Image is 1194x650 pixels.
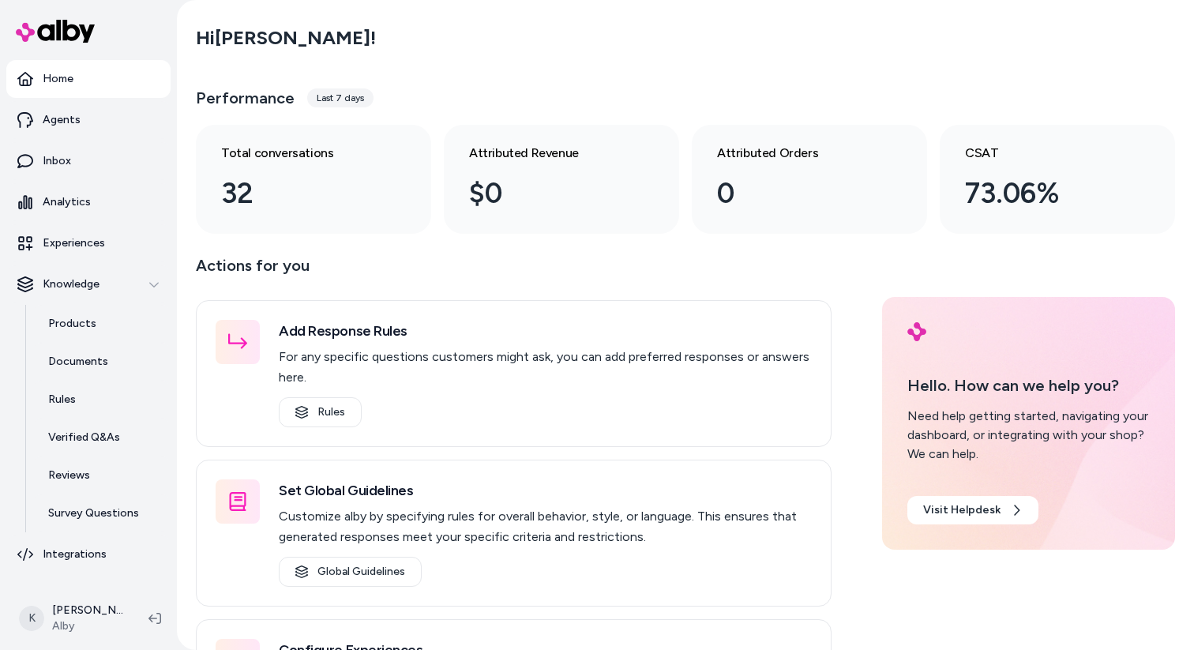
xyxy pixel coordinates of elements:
p: Survey Questions [48,505,139,521]
p: Knowledge [43,276,99,292]
a: Analytics [6,183,171,221]
span: K [19,606,44,631]
a: Attributed Revenue $0 [444,125,679,234]
h3: Add Response Rules [279,320,812,342]
a: Inbox [6,142,171,180]
p: Reviews [48,468,90,483]
h3: Performance [196,87,295,109]
p: Verified Q&As [48,430,120,445]
a: Documents [32,343,171,381]
p: Customize alby by specifying rules for overall behavior, style, or language. This ensures that ge... [279,506,812,547]
p: For any specific questions customers might ask, you can add preferred responses or answers here. [279,347,812,388]
span: Alby [52,618,123,634]
a: Integrations [6,535,171,573]
p: Hello. How can we help you? [907,374,1150,397]
h3: Set Global Guidelines [279,479,812,502]
p: Documents [48,354,108,370]
p: Actions for you [196,253,832,291]
a: Survey Questions [32,494,171,532]
p: Experiences [43,235,105,251]
p: Integrations [43,547,107,562]
a: Rules [32,381,171,419]
p: Rules [48,392,76,408]
div: $0 [469,172,629,215]
h3: Attributed Orders [717,144,877,163]
button: K[PERSON_NAME]Alby [9,593,136,644]
p: Products [48,316,96,332]
div: 32 [221,172,381,215]
p: Inbox [43,153,71,169]
a: CSAT 73.06% [940,125,1175,234]
a: Agents [6,101,171,139]
p: Agents [43,112,81,128]
p: [PERSON_NAME] [52,603,123,618]
h3: Attributed Revenue [469,144,629,163]
a: Rules [279,397,362,427]
img: alby Logo [907,322,926,341]
h2: Hi [PERSON_NAME] ! [196,26,376,50]
a: Visit Helpdesk [907,496,1038,524]
a: Attributed Orders 0 [692,125,927,234]
a: Verified Q&As [32,419,171,457]
h3: CSAT [965,144,1125,163]
a: Total conversations 32 [196,125,431,234]
a: Home [6,60,171,98]
div: Last 7 days [307,88,374,107]
h3: Total conversations [221,144,381,163]
a: Experiences [6,224,171,262]
div: 0 [717,172,877,215]
a: Global Guidelines [279,557,422,587]
p: Analytics [43,194,91,210]
button: Knowledge [6,265,171,303]
div: Need help getting started, navigating your dashboard, or integrating with your shop? We can help. [907,407,1150,464]
img: alby Logo [16,20,95,43]
a: Reviews [32,457,171,494]
div: 73.06% [965,172,1125,215]
p: Home [43,71,73,87]
a: Products [32,305,171,343]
